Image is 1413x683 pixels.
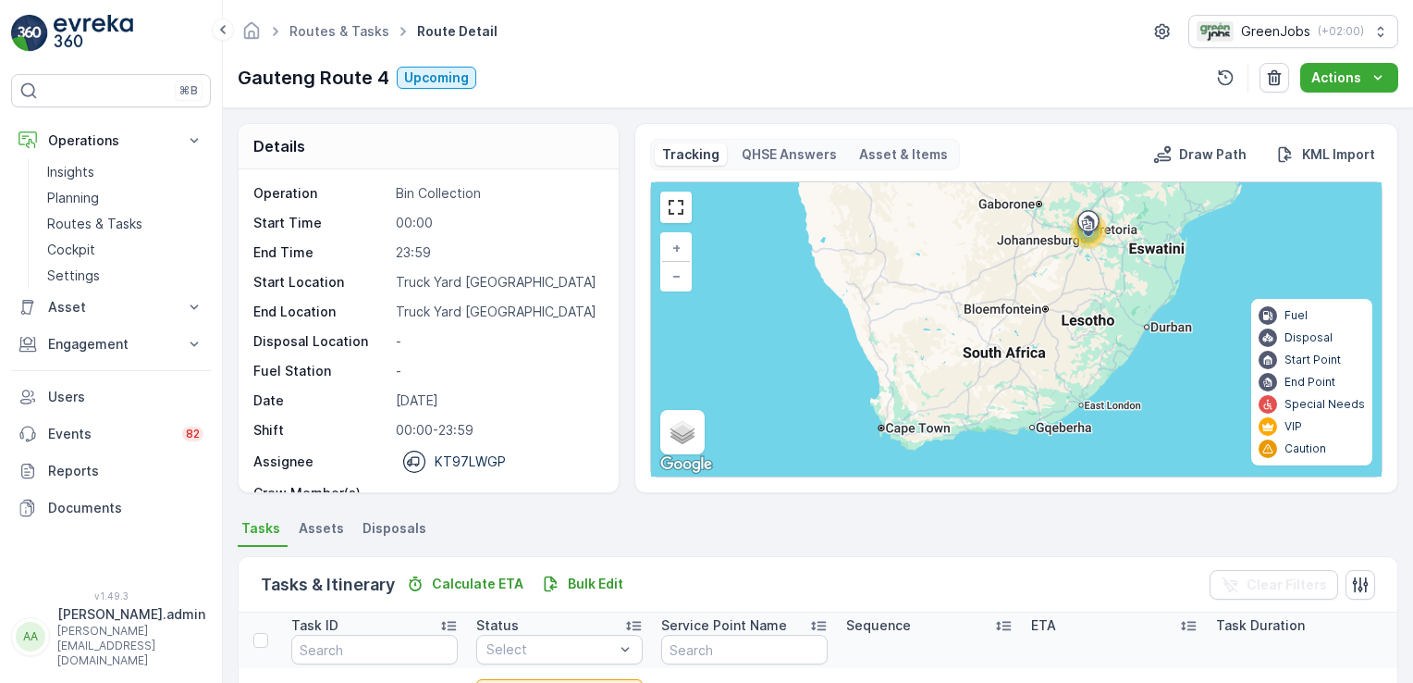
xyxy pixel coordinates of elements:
[238,64,389,92] p: Gauteng Route 4
[48,335,174,354] p: Engagement
[11,379,211,416] a: Users
[11,326,211,363] button: Engagement
[16,622,45,652] div: AA
[47,163,94,181] p: Insights
[1302,145,1375,164] p: KML Import
[291,616,338,635] p: Task ID
[1284,308,1308,323] p: Fuel
[1284,441,1326,456] p: Caution
[253,135,305,157] p: Details
[397,67,476,89] button: Upcoming
[1070,212,1107,249] div: 10
[1031,616,1056,635] p: ETA
[476,616,519,635] p: Status
[253,453,313,471] p: Assignee
[846,616,911,635] p: Sequence
[396,273,599,292] p: Truck Yard [GEOGRAPHIC_DATA]
[396,214,599,232] p: 00:00
[40,159,211,185] a: Insights
[11,122,211,159] button: Operations
[662,145,719,164] p: Tracking
[1269,143,1382,166] button: KML Import
[661,616,787,635] p: Service Point Name
[253,184,388,203] p: Operation
[186,427,200,441] p: 82
[11,605,211,668] button: AA[PERSON_NAME].admin[PERSON_NAME][EMAIL_ADDRESS][DOMAIN_NAME]
[47,241,95,259] p: Cockpit
[396,303,599,321] p: Truck Yard [GEOGRAPHIC_DATA]
[253,214,388,232] p: Start Time
[404,68,469,87] p: Upcoming
[1284,330,1333,345] p: Disposal
[48,425,171,443] p: Events
[435,453,506,471] p: KT97LWGP
[253,332,388,351] p: Disposal Location
[362,519,426,538] span: Disposals
[241,28,262,43] a: Homepage
[486,640,614,659] p: Select
[11,289,211,326] button: Asset
[291,635,458,664] input: Search
[396,332,599,351] p: -
[40,211,211,237] a: Routes & Tasks
[672,240,681,255] span: +
[289,23,389,39] a: Routes & Tasks
[662,193,690,221] a: View Fullscreen
[253,484,388,503] p: Crew Member(s)
[40,185,211,211] a: Planning
[1241,22,1310,41] p: GreenJobs
[399,573,531,595] button: Calculate ETA
[432,575,523,593] p: Calculate ETA
[1247,576,1327,594] p: Clear Filters
[396,421,599,440] p: 00:00-23:59
[241,519,280,538] span: Tasks
[253,421,388,440] p: Shift
[253,243,388,262] p: End Time
[57,624,205,668] p: [PERSON_NAME][EMAIL_ADDRESS][DOMAIN_NAME]
[47,215,142,233] p: Routes & Tasks
[11,453,211,490] a: Reports
[48,298,174,317] p: Asset
[672,267,682,283] span: −
[179,83,198,98] p: ⌘B
[47,189,99,207] p: Planning
[413,22,501,41] span: Route Detail
[742,145,837,164] p: QHSE Answers
[253,391,388,410] p: Date
[534,573,631,595] button: Bulk Edit
[253,362,388,380] p: Fuel Station
[1179,145,1247,164] p: Draw Path
[11,15,48,52] img: logo
[11,590,211,602] span: v 1.49.3
[261,572,395,598] p: Tasks & Itinerary
[40,263,211,289] a: Settings
[48,388,203,406] p: Users
[57,605,205,624] p: [PERSON_NAME].admin
[54,15,133,52] img: logo_light-DOdMpM7g.png
[396,391,599,410] p: [DATE]
[1188,15,1398,48] button: GreenJobs(+02:00)
[253,303,388,321] p: End Location
[11,490,211,527] a: Documents
[568,575,623,593] p: Bulk Edit
[859,145,948,164] p: Asset & Items
[1197,21,1234,42] img: Green_Jobs_Logo.png
[661,635,828,664] input: Search
[299,519,344,538] span: Assets
[1210,570,1338,600] button: Clear Filters
[662,234,690,262] a: Zoom In
[11,416,211,453] a: Events82
[396,484,599,503] p: -
[48,499,203,517] p: Documents
[253,273,388,292] p: Start Location
[1284,397,1365,412] p: Special Needs
[48,131,174,150] p: Operations
[651,182,1382,477] div: 0
[1284,419,1302,434] p: VIP
[656,453,717,477] img: Google
[1311,68,1361,87] p: Actions
[1318,24,1364,39] p: ( +02:00 )
[1284,353,1341,367] p: Start Point
[47,267,100,285] p: Settings
[396,362,599,380] p: -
